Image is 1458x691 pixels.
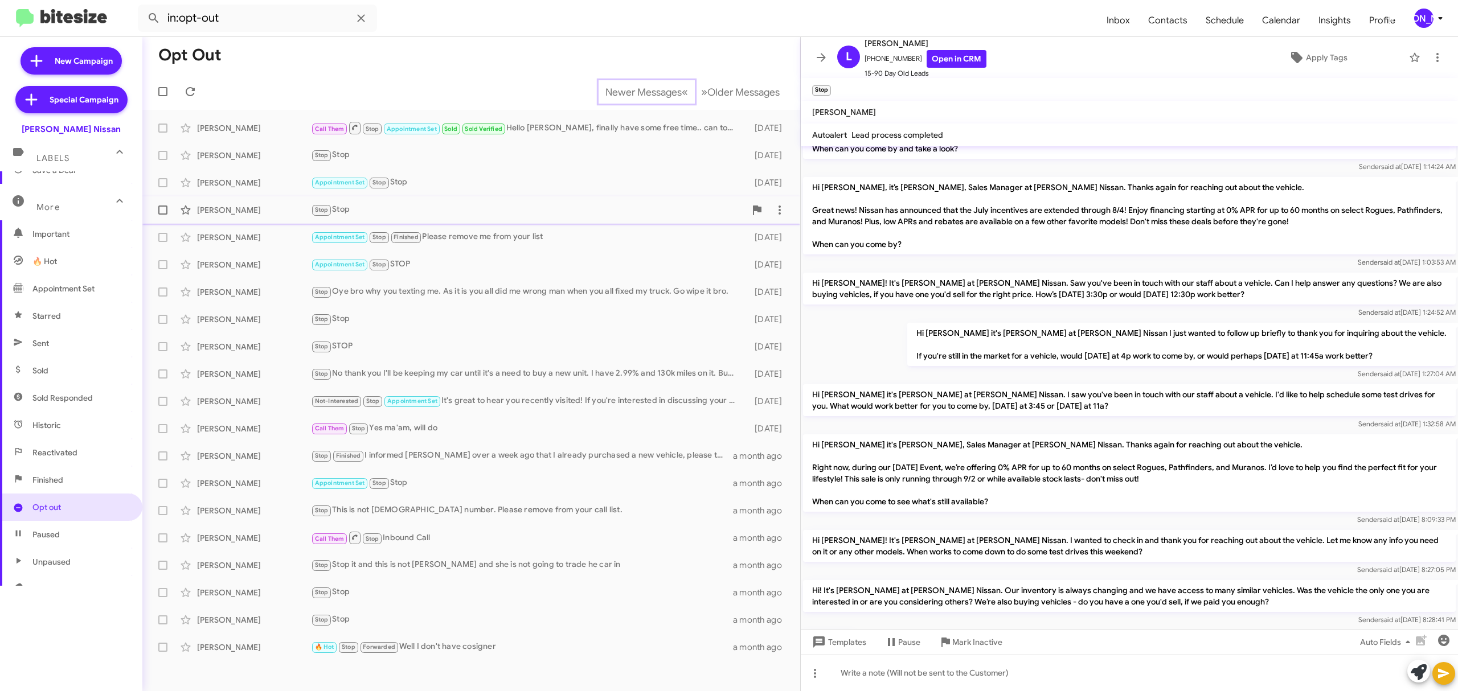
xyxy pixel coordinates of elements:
div: [PERSON_NAME] Nissan [22,124,121,135]
div: Oye bro why you texting me. As it is you all did me wrong man when you all fixed my truck. Go wip... [311,285,742,298]
div: [PERSON_NAME] [197,286,311,298]
div: [PERSON_NAME] [197,450,311,462]
div: a month ago [733,478,791,489]
span: Stop [352,425,366,432]
span: Sender [DATE] 8:09:33 PM [1357,515,1456,524]
span: Sold Verified [465,125,502,133]
div: [PERSON_NAME] [197,341,311,352]
div: [PERSON_NAME] [197,314,311,325]
div: [PERSON_NAME] [1414,9,1434,28]
span: Stop [315,452,329,459]
span: Sender [DATE] 1:24:52 AM [1358,308,1456,316]
span: Profile [1360,4,1404,37]
small: Stop [812,85,831,96]
div: [PERSON_NAME] [197,478,311,489]
span: Appointment Set [387,125,437,133]
span: Stop [372,261,386,268]
div: [PERSON_NAME] [197,232,311,243]
div: Stop [311,476,733,490]
a: Inbox [1097,4,1139,37]
span: Autoalert [812,130,847,140]
span: Stop [315,561,329,569]
button: Next [694,80,787,104]
div: a month ago [733,505,791,516]
span: Historic [32,419,61,431]
div: a month ago [733,560,791,571]
div: [DATE] [742,286,791,298]
div: [DATE] [742,177,791,188]
span: 🔥 Hot [32,256,57,267]
button: Templates [801,632,875,652]
div: Inbound Call [311,530,733,545]
div: [PERSON_NAME] [197,614,311,626]
span: Finished [32,474,63,486]
button: Auto Fields [1351,632,1424,652]
span: Forwarded [361,642,398,653]
nav: Page navigation example [599,80,787,104]
span: Schedule [1197,4,1253,37]
span: Calendar [1253,4,1309,37]
p: Hi [PERSON_NAME] it's [PERSON_NAME] at [PERSON_NAME] Nissan. I saw you've been in touch with our ... [803,384,1456,416]
div: [PERSON_NAME] [197,150,311,161]
div: Stop [311,149,742,162]
span: said at [1380,369,1400,378]
span: Labels [36,153,69,163]
span: Sender [DATE] 1:14:24 AM [1359,162,1456,171]
span: Stop [315,206,329,213]
span: Apply Tags [1306,47,1348,68]
div: It's great to hear you recently visited! If you're interested in discussing your vehicle further ... [311,394,742,408]
span: Appointment Set [315,179,365,186]
div: [PERSON_NAME] [197,204,311,216]
span: Phone Call [32,583,71,595]
span: Stop [342,643,355,651]
span: Sender [DATE] 1:32:58 AM [1358,419,1456,428]
div: [PERSON_NAME] [197,122,311,134]
div: a month ago [733,614,791,626]
span: Stop [372,233,386,241]
button: [PERSON_NAME] [1404,9,1445,28]
button: Apply Tags [1232,47,1403,68]
span: Stop [372,479,386,487]
span: Stop [366,535,379,542]
span: Sent [32,338,49,349]
span: [PERSON_NAME] [812,107,876,117]
span: Starred [32,310,61,322]
span: Finished [336,452,361,459]
div: [PERSON_NAME] [197,532,311,544]
span: L [846,48,852,66]
span: Sender [DATE] 1:27:04 AM [1358,369,1456,378]
div: [DATE] [742,259,791,270]
span: Stop [315,151,329,159]
div: [PERSON_NAME] [197,505,311,516]
div: [DATE] [742,341,791,352]
div: Please remove me from your list [311,231,742,244]
div: [PERSON_NAME] [197,587,311,598]
p: Hi! It's [PERSON_NAME] at [PERSON_NAME] Nissan. Our inventory is always changing and we have acce... [803,580,1456,612]
span: Sender [DATE] 8:27:05 PM [1357,565,1456,574]
span: Appointment Set [32,283,95,294]
div: Stop [311,312,742,326]
p: Hi [PERSON_NAME]! It's [PERSON_NAME] at [PERSON_NAME] Nissan. I wanted to check in and thank you ... [803,530,1456,562]
div: Stop [311,176,742,189]
div: [PERSON_NAME] [197,368,311,380]
div: Yes ma'am, will do [311,422,742,435]
span: Newer Messages [605,86,682,98]
div: Hello [PERSON_NAME], finally have some free time.. can tou talk [311,121,742,135]
a: Contacts [1139,4,1197,37]
span: 15-90 Day Old Leads [865,68,986,79]
div: a month ago [733,532,791,544]
span: said at [1380,258,1400,266]
div: [DATE] [742,232,791,243]
span: Sender [DATE] 1:03:53 AM [1358,258,1456,266]
span: « [682,85,688,99]
div: I informed [PERSON_NAME] over a week ago that I already purchased a new vehicle, please take me o... [311,449,733,462]
div: Stop [311,613,733,626]
div: [DATE] [742,122,791,134]
span: Mark Inactive [952,632,1002,652]
span: Stop [315,343,329,350]
div: [PERSON_NAME] [197,423,311,434]
span: Appointment Set [387,397,437,405]
span: Sender [DATE] 8:28:41 PM [1358,615,1456,624]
